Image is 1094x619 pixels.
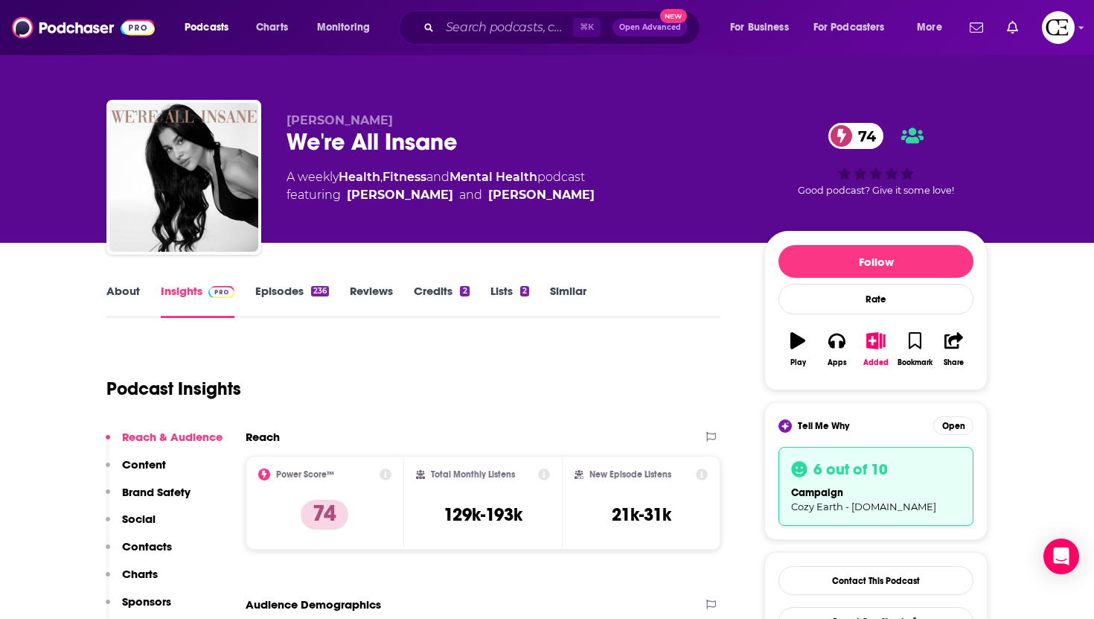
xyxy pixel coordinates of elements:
[520,286,529,296] div: 2
[287,113,393,127] span: [PERSON_NAME]
[122,512,156,526] p: Social
[813,17,885,38] span: For Podcasters
[917,17,942,38] span: More
[944,358,964,367] div: Share
[109,103,258,252] img: We're All Insane
[106,567,158,594] button: Charts
[857,323,895,376] button: Added
[895,323,934,376] button: Bookmark
[106,430,223,457] button: Reach & Audience
[122,457,166,472] p: Content
[301,500,348,530] p: 74
[122,430,223,444] p: Reach & Audience
[813,460,888,479] h3: 6 out of 10
[730,17,789,38] span: For Business
[935,323,973,376] button: Share
[122,485,191,499] p: Brand Safety
[287,186,595,204] span: featuring
[350,284,393,318] a: Reviews
[12,13,155,42] img: Podchaser - Follow, Share and Rate Podcasts
[843,123,883,149] span: 74
[798,185,954,196] span: Good podcast? Give it some love!
[450,170,537,184] a: Mental Health
[791,486,843,499] span: campaign
[612,19,688,36] button: Open AdvancedNew
[246,16,297,39] a: Charts
[426,170,450,184] span: and
[246,597,381,612] h2: Audience Demographics
[380,170,383,184] span: ,
[106,378,241,400] h1: Podcast Insights
[804,16,906,39] button: open menu
[246,430,280,444] h2: Reach
[122,594,171,609] p: Sponsors
[791,501,936,512] span: Cozy Earth - [DOMAIN_NAME]
[307,16,389,39] button: open menu
[317,17,370,38] span: Monitoring
[311,286,329,296] div: 236
[964,15,989,40] a: Show notifications dropdown
[898,358,933,367] div: Bookmark
[828,123,883,149] a: 74
[863,358,889,367] div: Added
[383,170,426,184] a: Fitness
[444,504,522,526] h3: 129k-193k
[161,284,234,318] a: InsightsPodchaser Pro
[440,16,573,39] input: Search podcasts, credits, & more...
[255,284,329,318] a: Episodes236
[106,539,172,567] button: Contacts
[573,18,601,37] span: ⌘ K
[106,284,140,318] a: About
[817,323,856,376] button: Apps
[619,24,681,31] span: Open Advanced
[431,469,515,480] h2: Total Monthly Listens
[828,358,847,367] div: Apps
[589,469,671,480] h2: New Episode Listens
[106,512,156,539] button: Social
[339,170,380,184] a: Health
[798,420,849,432] span: Tell Me Why
[778,566,973,595] a: Contact This Podcast
[1042,11,1075,44] button: Show profile menu
[1043,539,1079,574] div: Open Intercom Messenger
[906,16,961,39] button: open menu
[185,17,228,38] span: Podcasts
[459,186,482,204] span: and
[122,539,172,553] p: Contacts
[778,245,973,278] button: Follow
[122,567,158,581] p: Charts
[1001,15,1024,40] a: Show notifications dropdown
[106,457,166,485] button: Content
[778,284,973,314] div: Rate
[413,10,714,45] div: Search podcasts, credits, & more...
[1042,11,1075,44] img: User Profile
[612,504,671,526] h3: 21k-31k
[660,9,687,23] span: New
[488,186,595,204] div: [PERSON_NAME]
[778,323,817,376] button: Play
[106,485,191,512] button: Brand Safety
[287,168,595,204] div: A weekly podcast
[490,284,529,318] a: Lists2
[764,113,988,206] div: 74Good podcast? Give it some love!
[781,422,790,431] img: tell me why sparkle
[460,286,469,296] div: 2
[208,286,234,298] img: Podchaser Pro
[256,17,288,38] span: Charts
[347,186,453,204] div: [PERSON_NAME]
[276,469,334,480] h2: Power Score™
[1042,11,1075,44] span: Logged in as cozyearthaudio
[414,284,469,318] a: Credits2
[174,16,248,39] button: open menu
[550,284,586,318] a: Similar
[933,416,973,435] button: Open
[790,358,806,367] div: Play
[720,16,807,39] button: open menu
